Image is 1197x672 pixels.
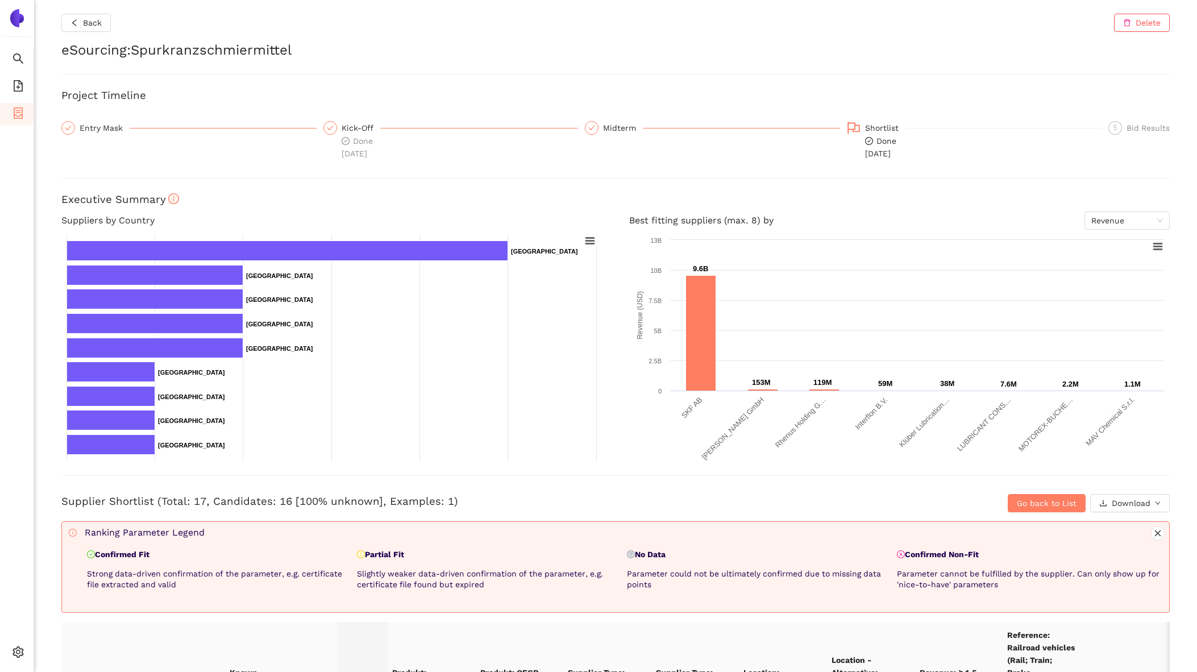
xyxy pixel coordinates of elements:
text: 2.5B [649,358,662,364]
span: download [1099,499,1107,508]
p: Strong data-driven confirmation of the parameter, e.g. certificate file extracted and valid [87,569,352,591]
text: Revenue (USD) [636,291,644,339]
span: Bid Results [1127,123,1170,132]
span: Done [DATE] [342,136,373,158]
span: flag [847,121,861,135]
h3: Project Timeline [61,88,1170,103]
text: [GEOGRAPHIC_DATA] [158,442,225,449]
p: Slightly weaker data-driven confirmation of the parameter, e.g. certificate file found but expired [357,569,622,591]
text: 5B [654,327,662,334]
span: info-circle [69,529,77,537]
span: exclamation-circle [357,550,365,558]
span: file-add [13,76,24,99]
button: downloadDownloaddown [1090,494,1170,512]
text: [GEOGRAPHIC_DATA] [246,296,313,303]
text: [GEOGRAPHIC_DATA] [158,393,225,400]
span: Download [1112,497,1150,509]
div: Entry Mask [61,121,317,135]
text: [GEOGRAPHIC_DATA] [158,369,225,376]
text: Interflon B.V. [853,396,889,432]
text: 1.1M [1124,380,1141,388]
button: deleteDelete [1114,14,1170,32]
text: [GEOGRAPHIC_DATA] [246,345,313,352]
h2: eSourcing : Spurkranzschmiermittel [61,41,1170,60]
p: Parameter could not be ultimately confirmed due to missing data points [627,569,892,591]
h3: Executive Summary [61,192,1170,207]
text: 119M [813,378,832,387]
img: Logo [8,9,26,27]
text: MOTOREX-BUCHE… [1017,396,1074,453]
span: 5 [1113,124,1117,132]
span: Go back to List [1017,497,1077,509]
span: close [1152,529,1164,537]
h4: Suppliers by Country [61,211,602,230]
span: Done [DATE] [865,136,896,158]
text: 9.6B [693,264,708,273]
text: Rhenus Holding G… [774,396,828,450]
text: [GEOGRAPHIC_DATA] [511,248,578,255]
span: down [1155,500,1161,507]
text: 0 [658,388,662,395]
div: Kick-Off [342,121,380,135]
text: SKF AB [680,396,704,420]
h4: Best fitting suppliers (max. 8) by [629,211,1170,230]
p: Confirmed Fit [87,549,352,561]
text: 13B [650,237,662,244]
span: container [13,103,24,126]
text: 59M [878,379,892,388]
span: question-circle [627,550,635,558]
span: setting [13,642,24,665]
span: info-circle [168,193,179,204]
button: close [1151,526,1165,540]
text: 7.6M [1000,380,1017,388]
span: check [65,125,72,131]
div: Midterm [603,121,643,135]
div: Ranking Parameter Legend [85,526,1165,540]
span: check-circle [87,550,95,558]
text: 38M [940,379,954,388]
text: [PERSON_NAME] GmbH [700,396,766,461]
h3: Supplier Shortlist (Total: 17, Candidates: 16 [100% unknown], Examples: 1) [61,494,800,509]
span: check [588,125,595,131]
text: [GEOGRAPHIC_DATA] [246,272,313,279]
span: check-circle [342,137,350,145]
span: check [327,125,334,131]
p: Parameter cannot be fulfilled by the supplier. Can only show up for 'nice-to-have' parameters [897,569,1162,591]
text: 10B [650,267,662,274]
p: No Data [627,549,892,561]
text: 7.5B [649,297,662,304]
div: Shortlistcheck-circleDone[DATE] [847,121,1102,160]
span: Back [83,16,102,29]
text: [GEOGRAPHIC_DATA] [158,417,225,424]
div: Entry Mask [80,121,130,135]
span: search [13,49,24,72]
span: close-circle [897,550,905,558]
span: check-circle [865,137,873,145]
text: Klüber Lubrication… [897,396,951,449]
div: Shortlist [865,121,905,135]
span: Revenue [1091,212,1163,229]
span: left [70,19,78,28]
button: Go back to List [1008,494,1086,512]
text: [GEOGRAPHIC_DATA] [246,321,313,327]
button: leftBack [61,14,111,32]
p: Partial Fit [357,549,622,561]
text: MAV Chemical S.r.l. [1084,396,1136,448]
span: delete [1123,19,1131,28]
p: Confirmed Non-Fit [897,549,1162,561]
span: Delete [1136,16,1161,29]
text: LUBRICANT CONS… [955,396,1013,453]
text: 153M [752,378,771,387]
text: 2.2M [1062,380,1079,388]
